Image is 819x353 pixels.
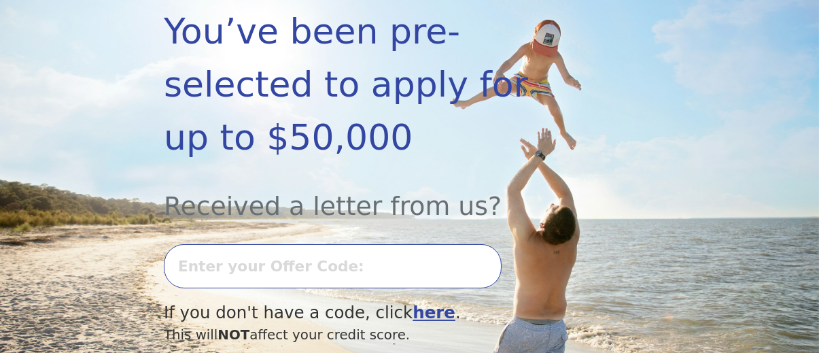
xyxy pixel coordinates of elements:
[164,5,582,164] div: You’ve been pre-selected to apply for up to $50,000
[164,164,582,226] div: Received a letter from us?
[164,244,502,288] input: Enter your Offer Code:
[413,303,455,322] a: here
[164,301,582,326] div: If you don't have a code, click .
[164,325,582,346] div: This will affect your credit score.
[217,327,249,343] span: NOT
